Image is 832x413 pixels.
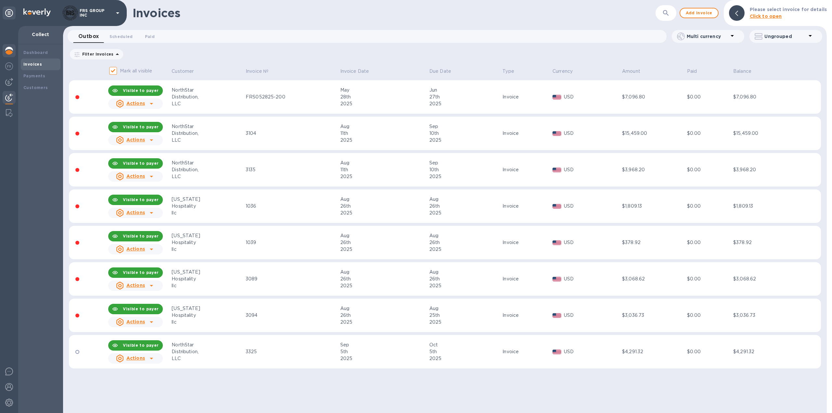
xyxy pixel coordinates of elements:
div: $4,291.32 [622,348,685,355]
img: USD [552,350,561,354]
div: Aug [429,232,500,239]
p: Customer [172,68,194,75]
div: Aug [429,196,500,203]
p: Collect [23,31,58,38]
b: Visible to payer [123,197,159,202]
div: Sep [429,123,500,130]
b: Invoices [23,62,42,67]
div: 2025 [340,282,427,289]
div: Jun [429,87,500,94]
img: USD [552,204,561,209]
div: NorthStar [172,342,244,348]
u: Actions [126,319,145,324]
img: USD [552,168,561,172]
div: 11th [340,130,427,137]
div: 2025 [429,137,500,144]
div: 26th [429,239,500,246]
div: Sep [340,342,427,348]
div: 2025 [429,246,500,253]
b: Please select invoice for details [750,7,827,12]
div: 2025 [340,100,427,107]
div: [US_STATE] [172,232,244,239]
b: Customers [23,85,48,90]
div: Aug [340,269,427,276]
div: 2025 [340,173,427,180]
div: $0.00 [687,348,731,355]
img: USD [552,240,561,245]
div: 2025 [340,319,427,326]
div: NorthStar [172,160,244,166]
div: 25th [429,312,500,319]
div: $1,809.13 [622,203,685,210]
div: $0.00 [687,312,731,319]
div: Oct [429,342,500,348]
div: $0.00 [687,130,731,137]
div: llc [172,210,244,216]
div: 2025 [429,173,500,180]
div: NorthStar [172,87,244,94]
b: Payments [23,73,45,78]
span: Invoice № [246,68,277,75]
div: Sep [429,160,500,166]
div: llc [172,282,244,289]
div: $3,036.73 [622,312,685,319]
div: Distribution, [172,166,244,173]
img: USD [552,131,561,136]
div: Invoice [502,239,551,246]
p: Multi currency [687,33,729,40]
span: Paid [145,33,155,40]
b: Click to open [750,14,782,19]
div: Aug [340,232,427,239]
p: USD [564,130,620,137]
div: llc [172,319,244,326]
div: $0.00 [687,276,731,282]
div: 11th [340,166,427,173]
span: Invoice Date [340,68,378,75]
div: Aug [429,305,500,312]
img: USD [552,95,561,99]
p: Amount [622,68,640,75]
p: Type [502,68,514,75]
div: Invoice [502,276,551,282]
div: 1039 [246,239,338,246]
div: 3089 [246,276,338,282]
div: 26th [340,312,427,319]
img: Foreign exchange [5,62,13,70]
div: $3,968.20 [622,166,685,173]
p: Invoice № [246,68,268,75]
div: 2025 [340,137,427,144]
div: 2025 [429,282,500,289]
div: [US_STATE] [172,305,244,312]
p: USD [564,239,620,246]
div: Hospitality [172,276,244,282]
b: Visible to payer [123,124,159,129]
div: 2025 [340,355,427,362]
div: LLC [172,100,244,107]
span: Scheduled [110,33,133,40]
div: 26th [340,203,427,210]
div: Invoice [502,312,551,319]
div: 2025 [340,210,427,216]
div: Hospitality [172,312,244,319]
div: 2025 [429,355,500,362]
div: 3094 [246,312,338,319]
div: 2025 [429,100,500,107]
span: Type [502,68,523,75]
u: Actions [126,137,145,142]
img: USD [552,277,561,281]
div: Invoice [502,130,551,137]
span: Paid [687,68,706,75]
div: Hospitality [172,239,244,246]
div: Distribution, [172,348,244,355]
div: 26th [429,203,500,210]
div: 3325 [246,348,338,355]
div: [US_STATE] [172,196,244,203]
div: Aug [340,196,427,203]
p: Invoice Date [340,68,369,75]
div: LLC [172,137,244,144]
p: USD [564,94,620,100]
div: Invoice [502,348,551,355]
u: Actions [126,101,145,106]
div: $7,096.80 [622,94,685,100]
div: 26th [340,239,427,246]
